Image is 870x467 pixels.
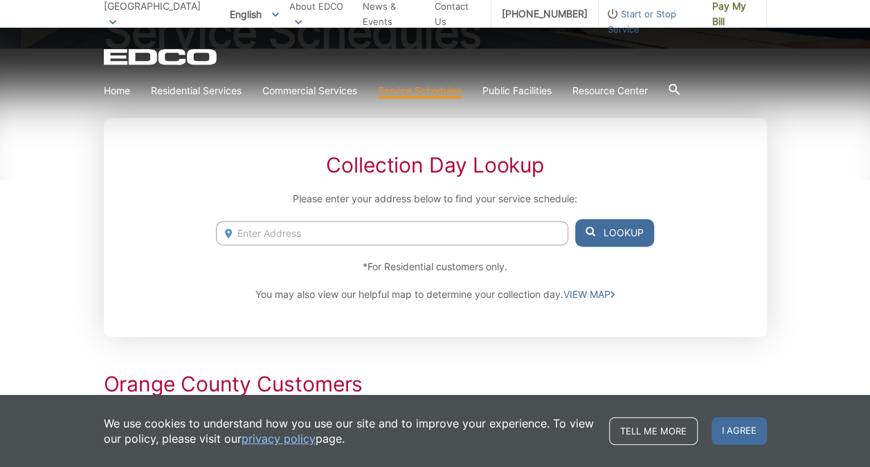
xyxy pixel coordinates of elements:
h2: Collection Day Lookup [216,152,653,177]
a: Commercial Services [262,83,357,98]
a: Service Schedules [378,83,462,98]
a: Tell me more [609,417,698,445]
a: Residential Services [151,83,242,98]
a: EDCD logo. Return to the homepage. [104,49,219,65]
a: Resource Center [572,83,648,98]
p: We use cookies to understand how you use our site and to improve your experience. To view our pol... [104,416,595,446]
span: I agree [712,417,767,445]
a: Public Facilities [482,83,552,98]
input: Enter Address [216,221,568,245]
a: Home [104,83,130,98]
a: VIEW MAP [563,287,615,302]
a: privacy policy [242,431,316,446]
span: English [219,3,289,26]
p: Please enter your address below to find your service schedule: [216,191,653,206]
p: *For Residential customers only. [216,259,653,274]
p: You may also view our helpful map to determine your collection day. [216,287,653,302]
button: Lookup [575,219,654,247]
h2: Orange County Customers [104,371,767,396]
